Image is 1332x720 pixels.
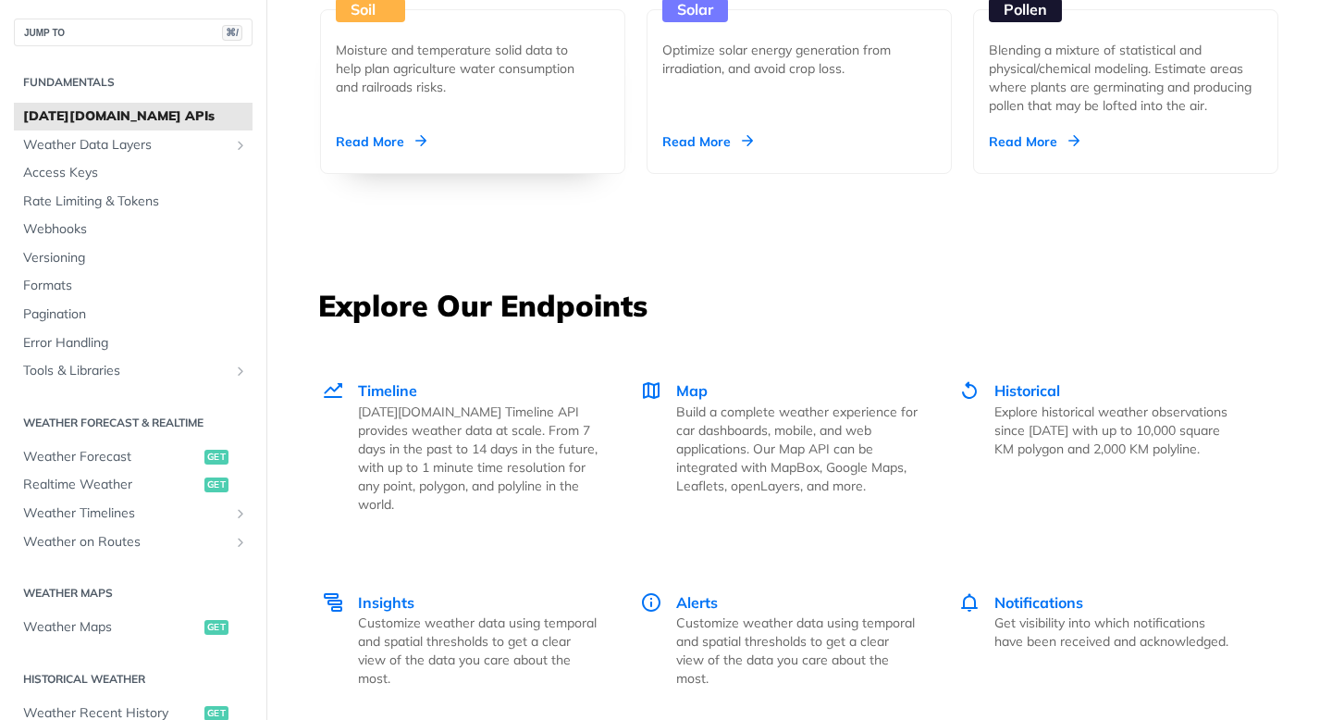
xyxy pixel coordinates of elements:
p: Build a complete weather experience for car dashboards, mobile, and web applications. Our Map API... [676,403,918,495]
span: Notifications [994,593,1083,612]
a: Weather Data LayersShow subpages for Weather Data Layers [14,131,253,159]
span: Weather Data Layers [23,136,228,155]
span: Error Handling [23,334,248,353]
img: Insights [322,591,344,614]
button: Show subpages for Weather Data Layers [233,138,248,153]
img: Map [640,379,662,402]
span: Realtime Weather [23,476,200,494]
span: get [204,450,228,465]
img: Notifications [958,591,980,614]
div: Moisture and temperature solid data to help plan agriculture water consumption and railroads risks. [336,41,595,96]
button: Show subpages for Weather on Routes [233,535,248,550]
button: JUMP TO⌘/ [14,19,253,46]
a: [DATE][DOMAIN_NAME] APIs [14,103,253,130]
a: Map Map Build a complete weather experience for car dashboards, mobile, and web applications. Our... [620,341,938,552]
span: Timeline [358,381,417,400]
span: Access Keys [23,164,248,182]
h2: Historical Weather [14,671,253,688]
span: Formats [23,277,248,295]
a: Error Handling [14,329,253,357]
h2: Weather Forecast & realtime [14,415,253,431]
button: Show subpages for Tools & Libraries [233,364,248,379]
span: Weather on Routes [23,533,228,552]
p: Get visibility into which notifications have been received and acknowledged. [994,614,1236,651]
span: Versioning [23,249,248,267]
p: [DATE][DOMAIN_NAME] Timeline API provides weather data at scale. From 7 days in the past to 14 da... [358,403,599,514]
h2: Fundamentals [14,74,253,91]
img: Timeline [322,379,344,402]
span: ⌘/ [222,25,242,41]
div: Blending a mixture of statistical and physical/chemical modeling. Estimate areas where plants are... [989,41,1263,115]
a: Realtime Weatherget [14,471,253,499]
a: Weather TimelinesShow subpages for Weather Timelines [14,500,253,528]
span: Pagination [23,305,248,324]
span: Alerts [676,593,718,612]
div: Read More [989,132,1079,151]
div: Optimize solar energy generation from irradiation, and avoid crop loss. [662,41,921,78]
img: Historical [958,379,980,402]
span: Weather Forecast [23,448,200,466]
a: Pagination [14,301,253,329]
span: Weather Maps [23,618,200,637]
span: get [204,478,228,492]
a: Weather Forecastget [14,443,253,471]
div: Read More [662,132,753,151]
span: Map [676,381,708,400]
span: [DATE][DOMAIN_NAME] APIs [23,107,248,126]
h2: Weather Maps [14,585,253,602]
a: Historical Historical Explore historical weather observations since [DATE] with up to 10,000 squa... [938,341,1256,552]
p: Customize weather data using temporal and spatial thresholds to get a clear view of the data you ... [358,614,599,688]
a: Formats [14,272,253,300]
p: Explore historical weather observations since [DATE] with up to 10,000 square KM polygon and 2,00... [994,403,1236,458]
button: Show subpages for Weather Timelines [233,506,248,521]
div: Read More [336,132,426,151]
a: Webhooks [14,216,253,243]
span: get [204,620,228,635]
a: Versioning [14,244,253,272]
span: Weather Timelines [23,504,228,523]
span: Insights [358,593,414,612]
img: Alerts [640,591,662,614]
span: Rate Limiting & Tokens [23,192,248,211]
a: Weather Mapsget [14,614,253,641]
a: Access Keys [14,159,253,187]
a: Weather on RoutesShow subpages for Weather on Routes [14,528,253,556]
a: Timeline Timeline [DATE][DOMAIN_NAME] Timeline API provides weather data at scale. From 7 days in... [320,341,620,552]
a: Rate Limiting & Tokens [14,188,253,216]
p: Customize weather data using temporal and spatial thresholds to get a clear view of the data you ... [676,614,918,688]
span: Tools & Libraries [23,362,228,380]
h3: Explore Our Endpoints [318,285,1280,326]
span: Historical [994,381,1060,400]
a: Tools & LibrariesShow subpages for Tools & Libraries [14,357,253,385]
span: Webhooks [23,220,248,239]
